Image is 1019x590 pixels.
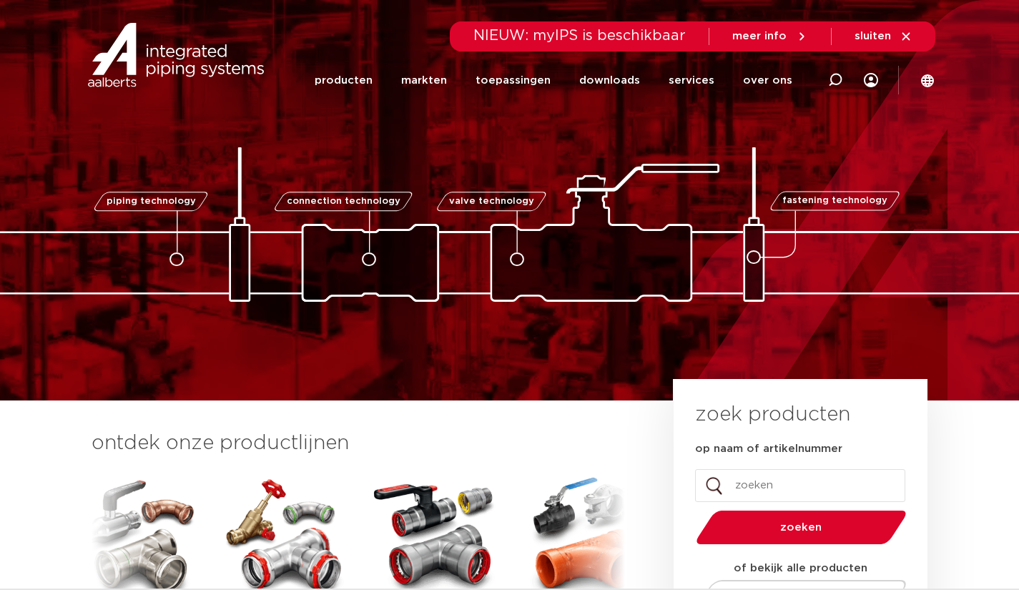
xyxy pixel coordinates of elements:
span: connection technology [286,197,400,206]
nav: Menu [315,51,792,109]
button: zoeken [690,509,912,546]
a: sluiten [855,30,912,43]
a: toepassingen [476,51,551,109]
h3: ontdek onze productlijnen [92,429,625,458]
span: valve technology [449,197,534,206]
div: my IPS [864,51,878,109]
strong: of bekijk alle producten [734,563,867,574]
a: services [669,51,714,109]
a: meer info [732,30,808,43]
span: meer info [732,31,787,41]
a: over ons [743,51,792,109]
a: markten [401,51,447,109]
span: sluiten [855,31,891,41]
span: zoeken [733,522,870,533]
span: NIEUW: myIPS is beschikbaar [473,29,686,43]
h3: zoek producten [695,400,850,429]
label: op naam of artikelnummer [695,442,842,456]
input: zoeken [695,469,905,502]
a: downloads [579,51,640,109]
a: producten [315,51,373,109]
span: piping technology [107,197,196,206]
span: fastening technology [782,197,887,206]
